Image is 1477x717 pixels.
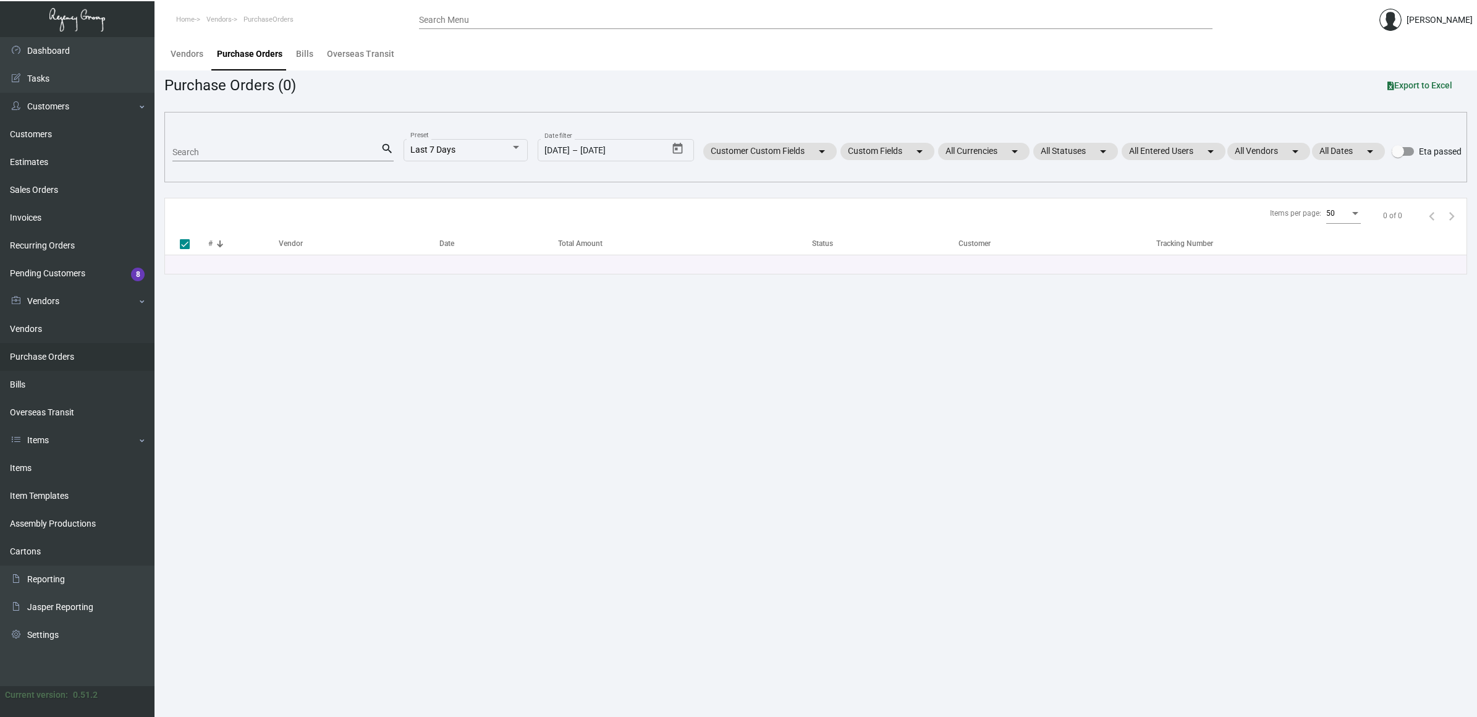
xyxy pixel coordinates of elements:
div: Tracking Number [1156,238,1466,249]
div: # [208,238,213,249]
div: Date [439,238,558,249]
span: Last 7 Days [410,145,455,155]
img: admin@bootstrapmaster.com [1379,9,1402,31]
span: – [572,146,578,156]
mat-icon: arrow_drop_down [1096,144,1111,159]
mat-icon: arrow_drop_down [1288,144,1303,159]
mat-chip: All Entered Users [1122,143,1225,160]
div: Purchase Orders [217,48,282,61]
div: 0.51.2 [73,689,98,702]
div: Status [812,238,959,249]
span: Home [176,15,195,23]
div: Overseas Transit [327,48,394,61]
button: Open calendar [668,139,688,159]
div: [PERSON_NAME] [1407,14,1473,27]
input: End date [580,146,640,156]
mat-chip: Custom Fields [840,143,934,160]
button: Next page [1442,206,1462,226]
mat-chip: All Vendors [1227,143,1310,160]
div: Total Amount [558,238,812,249]
mat-icon: arrow_drop_down [815,144,829,159]
span: PurchaseOrders [243,15,294,23]
div: Bills [296,48,313,61]
button: Previous page [1422,206,1442,226]
mat-chip: All Currencies [938,143,1030,160]
div: Customer [959,238,991,249]
div: Customer [959,238,1156,249]
div: Vendors [171,48,203,61]
div: Vendor [279,238,303,249]
div: Tracking Number [1156,238,1213,249]
mat-chip: Customer Custom Fields [703,143,837,160]
span: Eta passed [1419,144,1462,159]
button: Export to Excel [1378,74,1462,96]
div: Date [439,238,454,249]
mat-icon: search [381,142,394,156]
mat-chip: All Statuses [1033,143,1118,160]
span: Vendors [206,15,232,23]
input: Start date [544,146,570,156]
mat-chip: All Dates [1312,143,1385,160]
div: Items per page: [1270,208,1321,219]
div: Purchase Orders (0) [164,74,296,96]
mat-icon: arrow_drop_down [1007,144,1022,159]
div: Status [812,238,833,249]
div: Total Amount [558,238,603,249]
mat-icon: arrow_drop_down [912,144,927,159]
mat-icon: arrow_drop_down [1203,144,1218,159]
mat-select: Items per page: [1326,210,1361,218]
div: 0 of 0 [1383,210,1402,221]
div: Current version: [5,689,68,702]
mat-icon: arrow_drop_down [1363,144,1378,159]
div: Vendor [279,238,439,249]
div: # [208,238,279,249]
span: 50 [1326,209,1335,218]
span: Export to Excel [1387,80,1452,90]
